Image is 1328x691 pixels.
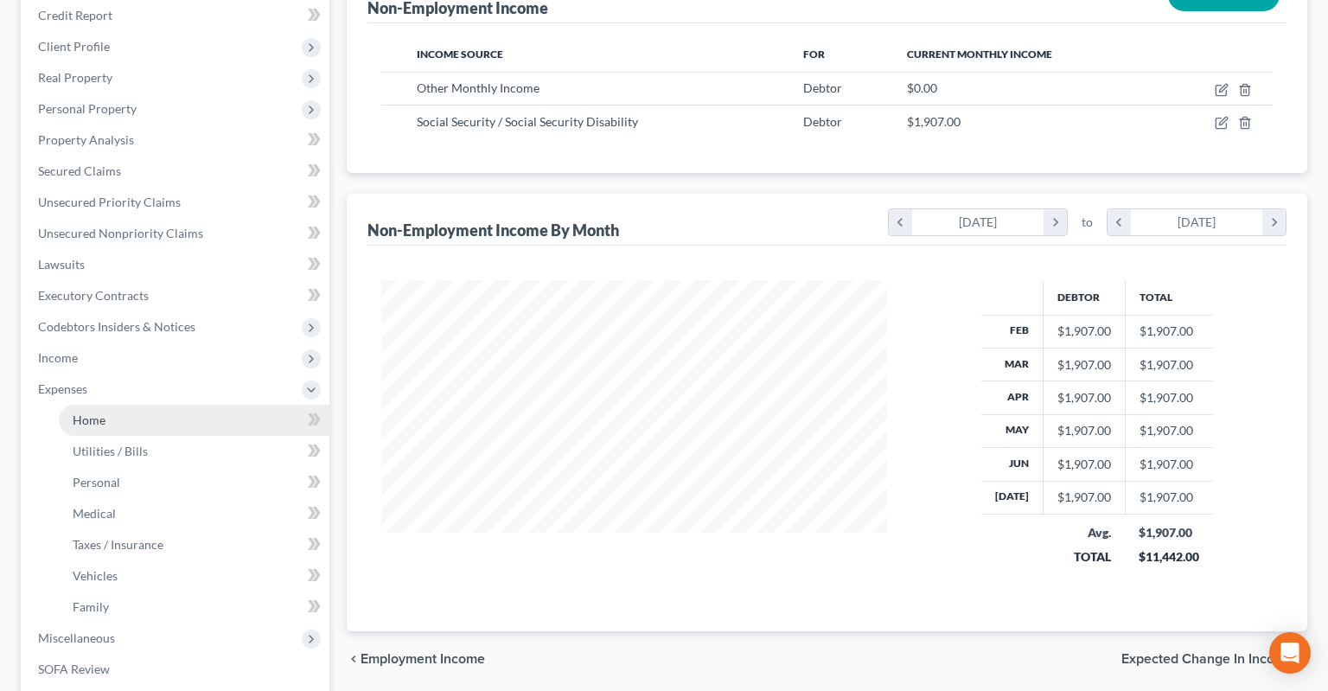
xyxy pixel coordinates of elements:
[38,257,85,272] span: Lawsuits
[417,80,539,95] span: Other Monthly Income
[73,413,105,427] span: Home
[38,70,112,85] span: Real Property
[24,280,329,311] a: Executory Contracts
[24,249,329,280] a: Lawsuits
[38,288,149,303] span: Executory Contracts
[1057,548,1111,566] div: TOTAL
[1125,348,1213,381] td: $1,907.00
[803,48,825,61] span: For
[73,475,120,489] span: Personal
[1108,209,1131,235] i: chevron_left
[38,350,78,365] span: Income
[1057,323,1111,340] div: $1,907.00
[1057,524,1111,541] div: Avg.
[1131,209,1263,235] div: [DATE]
[1125,414,1213,447] td: $1,907.00
[1125,448,1213,481] td: $1,907.00
[912,209,1044,235] div: [DATE]
[1269,632,1311,674] div: Open Intercom Messenger
[59,436,329,467] a: Utilities / Bills
[38,195,181,209] span: Unsecured Priority Claims
[73,537,163,552] span: Taxes / Insurance
[1125,315,1213,348] td: $1,907.00
[1057,389,1111,406] div: $1,907.00
[38,226,203,240] span: Unsecured Nonpriority Claims
[1082,214,1093,231] span: to
[38,381,87,396] span: Expenses
[59,560,329,592] a: Vehicles
[417,114,638,129] span: Social Security / Social Security Disability
[981,315,1044,348] th: Feb
[73,599,109,614] span: Family
[417,48,503,61] span: Income Source
[59,529,329,560] a: Taxes / Insurance
[1044,209,1067,235] i: chevron_right
[38,630,115,645] span: Miscellaneous
[38,662,110,676] span: SOFA Review
[907,80,937,95] span: $0.00
[38,39,110,54] span: Client Profile
[981,481,1044,514] th: [DATE]
[1057,456,1111,473] div: $1,907.00
[38,101,137,116] span: Personal Property
[1121,652,1293,666] span: Expected Change in Income
[347,652,485,666] button: chevron_left Employment Income
[981,414,1044,447] th: May
[803,114,842,129] span: Debtor
[59,592,329,623] a: Family
[24,218,329,249] a: Unsecured Nonpriority Claims
[38,163,121,178] span: Secured Claims
[59,467,329,498] a: Personal
[361,652,485,666] span: Employment Income
[1139,548,1199,566] div: $11,442.00
[59,498,329,529] a: Medical
[1057,489,1111,506] div: $1,907.00
[59,405,329,436] a: Home
[981,348,1044,381] th: Mar
[1043,280,1125,315] th: Debtor
[347,652,361,666] i: chevron_left
[889,209,912,235] i: chevron_left
[803,80,842,95] span: Debtor
[24,125,329,156] a: Property Analysis
[73,568,118,583] span: Vehicles
[981,448,1044,481] th: Jun
[907,48,1052,61] span: Current Monthly Income
[1139,524,1199,541] div: $1,907.00
[38,132,134,147] span: Property Analysis
[73,506,116,521] span: Medical
[38,319,195,334] span: Codebtors Insiders & Notices
[73,444,148,458] span: Utilities / Bills
[1057,422,1111,439] div: $1,907.00
[1125,280,1213,315] th: Total
[1125,381,1213,414] td: $1,907.00
[907,114,961,129] span: $1,907.00
[24,156,329,187] a: Secured Claims
[981,381,1044,414] th: Apr
[24,187,329,218] a: Unsecured Priority Claims
[367,220,619,240] div: Non-Employment Income By Month
[1057,356,1111,374] div: $1,907.00
[1262,209,1286,235] i: chevron_right
[1125,481,1213,514] td: $1,907.00
[24,654,329,685] a: SOFA Review
[38,8,112,22] span: Credit Report
[1121,652,1307,666] button: Expected Change in Income chevron_right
